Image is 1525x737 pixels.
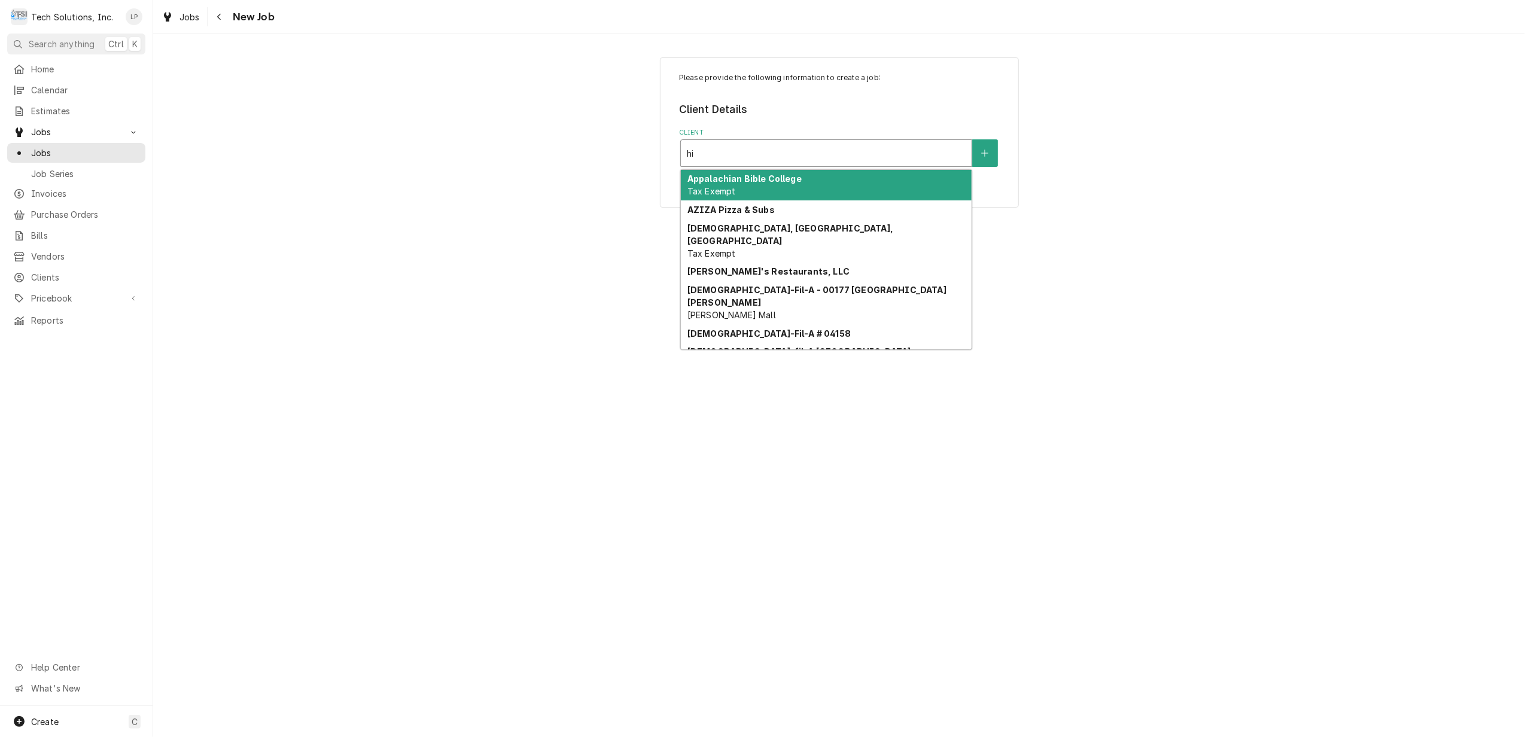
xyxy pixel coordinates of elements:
strong: [DEMOGRAPHIC_DATA], [GEOGRAPHIC_DATA], [GEOGRAPHIC_DATA] [687,223,893,246]
button: Search anythingCtrlK [7,33,145,54]
span: What's New [31,682,138,695]
a: Calendar [7,80,145,100]
a: Jobs [7,143,145,163]
span: Calendar [31,84,139,96]
span: Ctrl [108,38,124,50]
span: Bills [31,229,139,242]
a: Vendors [7,246,145,266]
span: Purchase Orders [31,208,139,221]
span: Tax Exempt [687,248,736,258]
legend: Client Details [679,102,999,117]
div: Job Create/Update Form [679,72,999,167]
span: Clients [31,271,139,284]
a: Go to What's New [7,678,145,698]
label: Client [679,128,999,138]
span: [PERSON_NAME] Mall [687,310,776,320]
button: Navigate back [210,7,229,26]
span: Home [31,63,139,75]
span: Jobs [31,147,139,159]
a: Job Series [7,164,145,184]
a: Home [7,59,145,79]
a: Clients [7,267,145,287]
span: Vendors [31,250,139,263]
a: Jobs [157,7,205,27]
div: Client [679,128,999,167]
span: Tax Exempt [687,186,736,196]
span: New Job [229,9,275,25]
strong: Appalachian Bible College [687,173,802,184]
strong: [DEMOGRAPHIC_DATA]-fil-A [GEOGRAPHIC_DATA] [687,346,911,357]
svg: Create New Client [981,149,988,157]
span: Reports [31,314,139,327]
span: Jobs [179,11,200,23]
strong: AZIZA Pizza & Subs [687,205,775,215]
a: Estimates [7,101,145,121]
strong: [DEMOGRAPHIC_DATA]-Fil-A # 04158 [687,328,851,339]
strong: [PERSON_NAME]'s Restaurants, LLC [687,266,850,276]
a: Go to Help Center [7,657,145,677]
span: Invoices [31,187,139,200]
span: Estimates [31,105,139,117]
div: Tech Solutions, Inc. [31,11,113,23]
div: Tech Solutions, Inc.'s Avatar [11,8,28,25]
a: Invoices [7,184,145,203]
span: Help Center [31,661,138,674]
span: C [132,715,138,728]
a: Go to Jobs [7,122,145,142]
span: Search anything [29,38,95,50]
span: Jobs [31,126,121,138]
a: Bills [7,226,145,245]
a: Reports [7,310,145,330]
p: Please provide the following information to create a job: [679,72,999,83]
div: LP [126,8,142,25]
div: Job Create/Update [660,57,1019,208]
strong: [DEMOGRAPHIC_DATA]-Fil-A - 00177 [GEOGRAPHIC_DATA][PERSON_NAME] [687,285,946,307]
a: Purchase Orders [7,205,145,224]
span: Job Series [31,167,139,180]
button: Create New Client [972,139,997,167]
span: Pricebook [31,292,121,304]
span: K [132,38,138,50]
a: Go to Pricebook [7,288,145,308]
span: Create [31,717,59,727]
div: Lisa Paschal's Avatar [126,8,142,25]
div: T [11,8,28,25]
